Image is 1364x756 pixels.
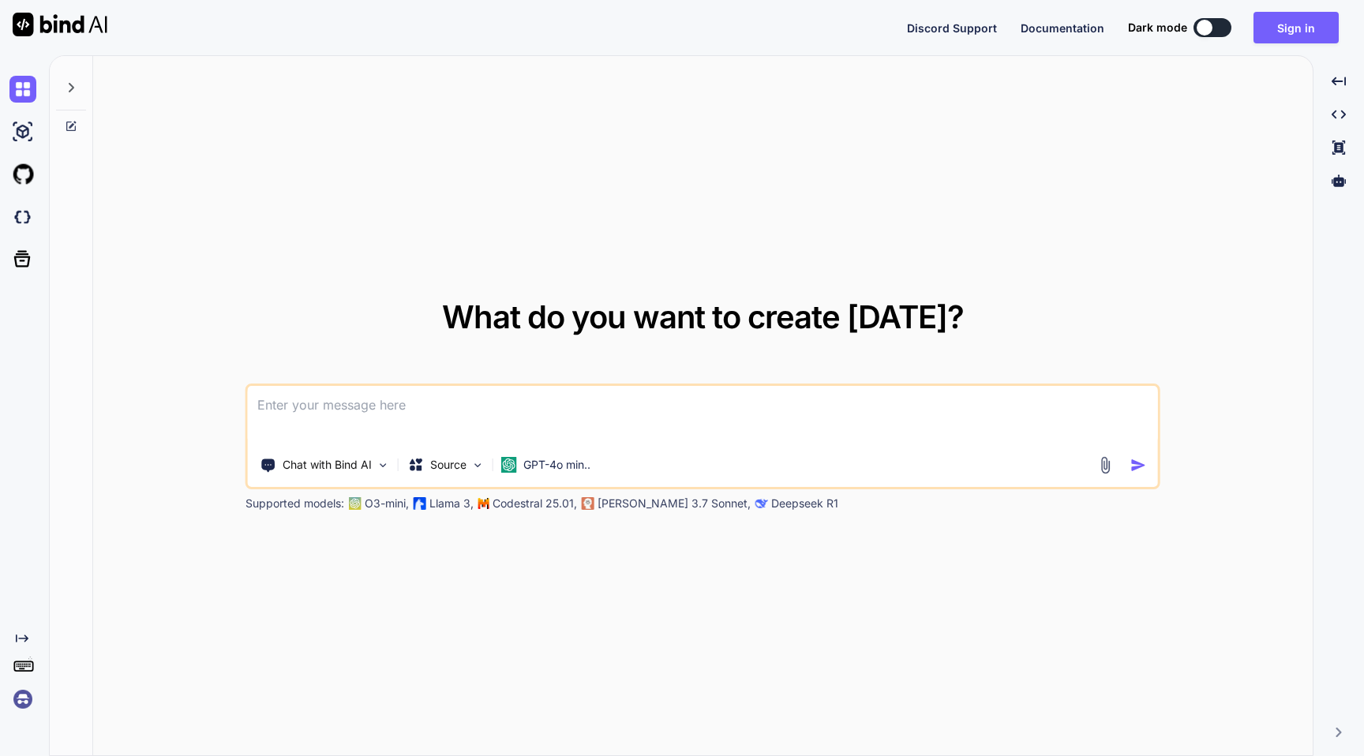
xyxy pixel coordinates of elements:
[414,497,426,510] img: Llama2
[13,13,107,36] img: Bind AI
[1021,20,1104,36] button: Documentation
[582,497,594,510] img: claude
[9,76,36,103] img: chat
[365,496,409,511] p: O3-mini,
[493,496,577,511] p: Codestral 25.01,
[1021,21,1104,35] span: Documentation
[478,498,489,509] img: Mistral-AI
[598,496,751,511] p: [PERSON_NAME] 3.7 Sonnet,
[1096,456,1115,474] img: attachment
[442,298,964,336] span: What do you want to create [DATE]?
[907,21,997,35] span: Discord Support
[283,457,372,473] p: Chat with Bind AI
[430,457,467,473] p: Source
[771,496,838,511] p: Deepseek R1
[377,458,390,472] img: Pick Tools
[755,497,768,510] img: claude
[501,457,517,473] img: GPT-4o mini
[523,457,590,473] p: GPT-4o min..
[9,118,36,145] img: ai-studio
[1130,457,1147,473] img: icon
[907,20,997,36] button: Discord Support
[471,458,485,472] img: Pick Models
[245,496,344,511] p: Supported models:
[9,204,36,230] img: darkCloudIdeIcon
[9,161,36,188] img: githubLight
[1128,20,1187,36] span: Dark mode
[349,497,362,510] img: GPT-4
[1253,12,1339,43] button: Sign in
[429,496,474,511] p: Llama 3,
[9,686,36,713] img: signin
